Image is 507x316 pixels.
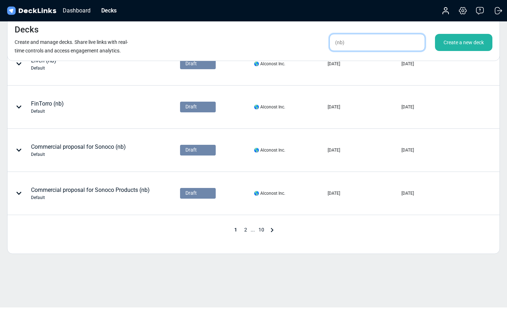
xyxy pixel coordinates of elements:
div: Default [31,108,64,114]
div: Commercial proposal for Sonoco (nb) [31,143,126,158]
span: 10 [255,227,268,233]
div: 🌎 Alconost Inc. [254,147,285,153]
div: Liven (nb) [31,56,56,71]
div: Commercial proposal for Sonoco Products (nb) [31,186,150,201]
div: 🌎 Alconost Inc. [254,61,285,67]
span: Draft [185,189,197,197]
div: [DATE] [328,61,340,67]
span: Draft [185,60,197,67]
div: Default [31,65,56,71]
div: [DATE] [401,61,414,67]
div: Default [31,194,150,201]
div: [DATE] [328,190,340,197]
div: Default [31,151,126,158]
span: 1 [231,227,241,233]
div: [DATE] [328,147,340,153]
span: Draft [185,103,197,111]
div: FinTorro (nb) [31,100,64,114]
input: Search [329,34,425,51]
span: Draft [185,146,197,154]
div: [DATE] [401,147,414,153]
div: Create a new deck [435,34,492,51]
span: ... [251,227,255,233]
div: Dashboard [59,6,94,15]
span: 2 [241,227,251,233]
div: 🌎 Alconost Inc. [254,190,285,197]
small: Create and manage decks. Share live links with real-time controls and access engagement analytics. [15,39,128,53]
div: [DATE] [401,190,414,197]
h4: Decks [15,25,39,35]
img: DeckLinks [6,6,57,16]
div: 🌎 Alconost Inc. [254,104,285,110]
div: Decks [98,6,120,15]
div: [DATE] [328,104,340,110]
div: [DATE] [401,104,414,110]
